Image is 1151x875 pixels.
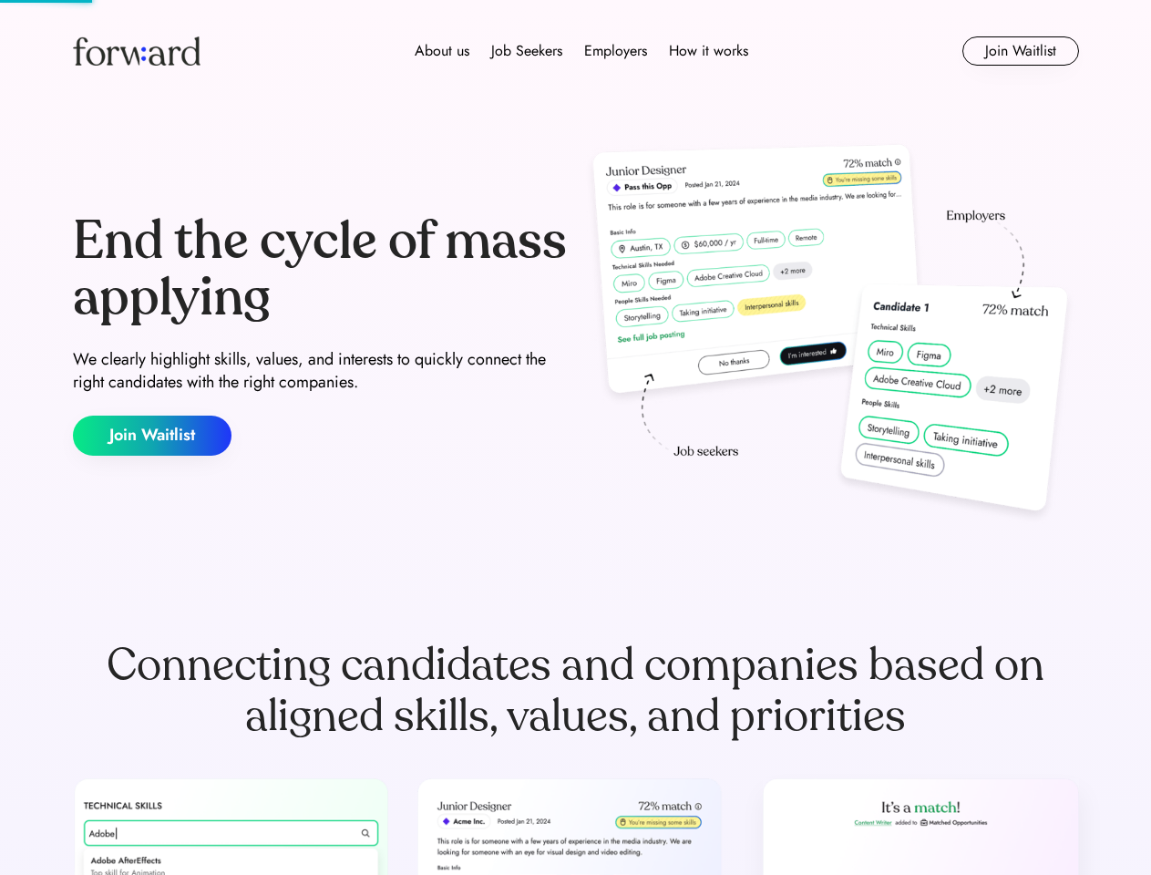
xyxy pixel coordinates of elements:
div: About us [415,40,469,62]
div: End the cycle of mass applying [73,213,569,325]
button: Join Waitlist [962,36,1079,66]
img: Forward logo [73,36,200,66]
div: How it works [669,40,748,62]
div: Job Seekers [491,40,562,62]
img: hero-image.png [583,139,1079,530]
button: Join Waitlist [73,416,231,456]
div: Employers [584,40,647,62]
div: We clearly highlight skills, values, and interests to quickly connect the right candidates with t... [73,348,569,394]
div: Connecting candidates and companies based on aligned skills, values, and priorities [73,640,1079,742]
